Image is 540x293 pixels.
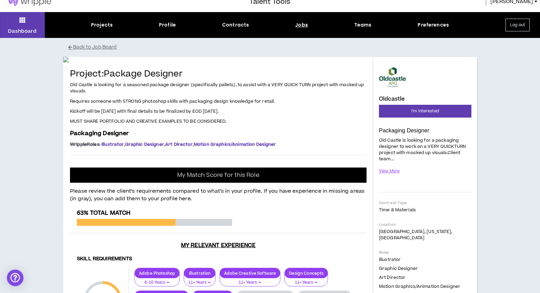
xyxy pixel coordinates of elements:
[379,274,406,281] span: Art Director
[220,274,280,287] button: 11+ Years
[134,274,180,287] button: 6-10 Years
[63,57,373,62] img: o2wNDzK1PEuNEKgfJot9vJi91qC4gyTwJvYTqW6i.jpg
[379,165,400,177] button: View More
[411,108,439,114] span: I'm Interested
[222,21,249,29] div: Contracts
[379,222,471,227] p: Location
[70,108,219,114] span: Kickoff will be [DATE] with final details to be finalized by EOD [DATE].
[379,265,418,272] span: Graphic Designer
[70,129,129,138] span: Packaging Designer
[194,141,276,148] span: Motion Graphics/Animation Designer
[68,41,482,53] button: Back to Job Board
[379,137,471,162] p: Old Castle is looking for a packaging designer to work on a VERY QUICKTURN project with mocked up...
[379,256,401,263] span: Illustrator
[70,141,100,148] span: Wripple Roles :
[70,142,367,147] p: , , ,
[184,274,216,287] button: 11+ Years
[139,280,175,286] p: 6-10 Years
[7,270,23,286] div: Open Intercom Messenger
[379,96,405,102] h4: Oldcastle
[70,118,226,124] span: MUST SHARE PORTFOLIO AND CREATIVE EXAMPLES TO BE CONSIDERED.
[354,21,372,29] div: Teams
[284,274,328,287] button: 11+ Years
[70,98,275,104] span: Requires someone with STRONG photoshop skills with packaging design knowledge for retail.
[8,28,37,35] p: Dashboard
[101,141,124,148] span: Illustrator
[177,172,259,179] p: My Match Score for this Role
[220,271,280,276] p: Adobe Creative Software
[70,82,364,94] span: Old Castle is looking for a seasoned package designer (specifically pallets), to assist with a VE...
[135,271,179,276] p: Adobe Photoshop
[379,250,471,255] p: Roles
[379,200,471,205] p: Contract Type
[224,280,276,286] p: 11+ Years
[77,256,360,262] h4: Skill Requirements
[506,19,530,31] button: Log out
[379,229,471,241] p: [GEOGRAPHIC_DATA], [US_STATE], [GEOGRAPHIC_DATA]
[165,141,193,148] span: Art Director
[70,242,367,249] h3: My Relevant Experience
[418,21,449,29] div: Preferences
[379,207,471,213] p: Time & Materials
[184,271,215,276] p: Illustration
[159,21,176,29] div: Profile
[379,283,460,290] span: Motion Graphics/Animation Designer
[188,280,211,286] p: 11+ Years
[77,209,130,217] span: 63% Total Match
[70,183,367,203] p: Please review the client’s requirements compared to what’s in your profile. If you have experienc...
[379,127,471,134] p: Packaging Designer
[379,105,471,118] button: I'm Interested
[125,141,164,148] span: Graphic Designer
[285,271,328,276] p: Design Concepts
[70,69,367,79] h4: Project: Package Designer
[91,21,113,29] div: Projects
[289,280,323,286] p: 11+ Years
